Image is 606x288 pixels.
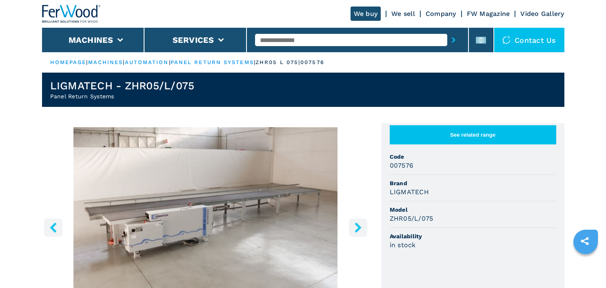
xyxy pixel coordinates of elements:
[69,35,113,45] button: Machines
[575,231,595,251] a: sharethis
[88,59,123,65] a: machines
[502,36,511,44] img: Contact us
[426,10,456,18] a: Company
[467,10,510,18] a: FW Magazine
[173,35,214,45] button: Services
[520,10,564,18] a: Video Gallery
[171,59,254,65] a: panel return systems
[349,218,367,237] button: right-button
[50,79,195,92] h1: LIGMATECH - ZHR05/L/075
[391,10,415,18] a: We sell
[390,125,556,144] button: See related range
[390,153,556,161] span: Code
[44,218,62,237] button: left-button
[50,59,87,65] a: HOMEPAGE
[390,187,429,197] h3: LIGMATECH
[42,5,101,23] img: Ferwood
[390,232,556,240] span: Availability
[390,214,433,223] h3: ZHR05/L/075
[300,59,324,66] p: 007576
[390,240,416,250] h3: in stock
[255,59,300,66] p: zhr05 l 075 |
[390,179,556,187] span: Brand
[86,59,88,65] span: |
[571,251,600,282] iframe: Chat
[169,59,171,65] span: |
[351,7,381,21] a: We buy
[494,28,564,52] div: Contact us
[390,161,414,170] h3: 007576
[390,206,556,214] span: Model
[50,92,195,100] h2: Panel Return Systems
[254,59,255,65] span: |
[447,31,460,49] button: submit-button
[123,59,124,65] span: |
[125,59,169,65] a: automation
